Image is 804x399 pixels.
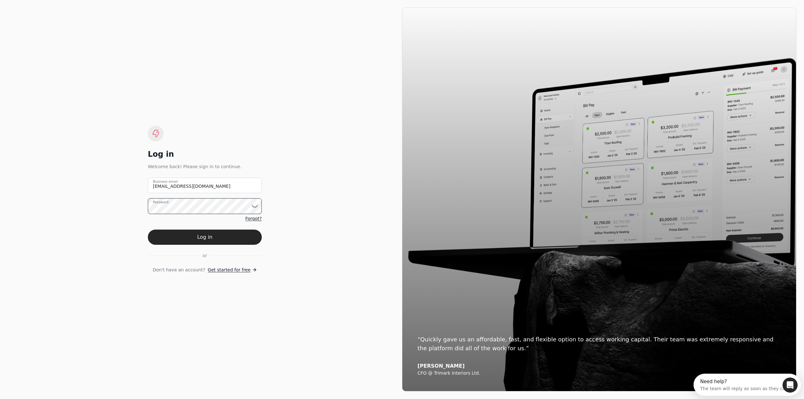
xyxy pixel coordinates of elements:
iframe: Intercom live chat discovery launcher [694,374,801,396]
span: Get started for free [208,267,250,273]
div: Welcome back! Please sign in to continue. [148,163,262,170]
div: Need help? [7,5,95,10]
a: Forgot? [245,215,262,222]
a: Get started for free [208,267,257,273]
span: Don't have an account? [153,267,205,273]
button: Log in [148,230,262,245]
div: [PERSON_NAME] [418,363,781,369]
div: “Quickly gave us an affordable, fast, and flexible option to access working capital. Their team w... [418,335,781,353]
div: CFO @ Trimark Interiors Ltd. [418,370,781,376]
span: or [203,252,207,259]
label: Business email [153,179,178,184]
div: The team will reply as soon as they can [7,10,95,17]
div: Open Intercom Messenger [3,3,113,20]
label: Password [153,200,168,205]
div: Log in [148,149,262,159]
iframe: Intercom live chat [782,377,798,393]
